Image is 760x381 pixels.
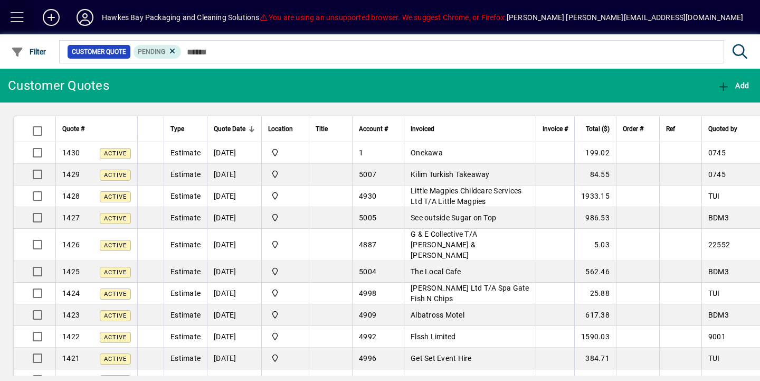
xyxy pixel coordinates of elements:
[207,164,261,185] td: [DATE]
[574,229,616,261] td: 5.03
[411,187,521,206] span: Little Magpies Childcare Services Ltd T/A Little Magpies
[411,213,496,222] span: See outside Sugar on Top
[170,213,201,222] span: Estimate
[359,148,363,157] span: 1
[411,170,490,179] span: Kilim Turkish Takeaway
[708,192,720,200] span: TUI
[715,76,752,95] button: Add
[104,242,127,249] span: Active
[214,123,255,135] div: Quote Date
[359,332,376,341] span: 4992
[708,213,729,222] span: BDM3
[138,48,165,55] span: Pending
[359,192,376,200] span: 4930
[708,332,726,341] span: 9001
[72,47,126,57] span: Customer Quote
[104,291,127,298] span: Active
[207,142,261,164] td: [DATE]
[104,193,127,200] span: Active
[170,267,201,276] span: Estimate
[102,9,260,26] div: Hawkes Bay Packaging and Cleaning Solutions
[62,240,80,249] span: 1426
[207,326,261,348] td: [DATE]
[708,123,737,135] span: Quoted by
[207,229,261,261] td: [DATE]
[170,123,184,135] span: Type
[207,304,261,326] td: [DATE]
[268,147,302,159] span: Central
[411,332,455,341] span: Flssh Limited
[411,284,529,303] span: [PERSON_NAME] Ltd T/A Spa Gate Fish N Chips
[62,289,80,298] span: 1424
[411,311,464,319] span: Albatross Motel
[411,148,443,157] span: Onekawa
[268,123,302,135] div: Location
[411,267,461,276] span: The Local Cafe
[411,354,472,363] span: Get Set Event Hire
[207,207,261,229] td: [DATE]
[411,230,477,259] span: G & E Collective T/A [PERSON_NAME] & [PERSON_NAME]
[359,267,376,276] span: 5004
[666,123,695,135] div: Ref
[574,283,616,304] td: 25.88
[34,8,68,27] button: Add
[574,142,616,164] td: 199.02
[62,123,84,135] span: Quote #
[62,354,80,363] span: 1421
[359,354,376,363] span: 4996
[170,354,201,363] span: Estimate
[268,169,302,180] span: Central
[268,123,293,135] span: Location
[359,170,376,179] span: 5007
[207,261,261,283] td: [DATE]
[708,311,729,319] span: BDM3
[62,192,80,200] span: 1428
[507,9,744,26] div: [PERSON_NAME] [PERSON_NAME][EMAIL_ADDRESS][DOMAIN_NAME]
[170,289,201,298] span: Estimate
[207,348,261,369] td: [DATE]
[104,150,127,157] span: Active
[574,326,616,348] td: 1590.03
[268,190,302,202] span: Central
[134,45,182,59] mat-chip: Pending Status: Pending
[62,170,80,179] span: 1429
[268,352,302,364] span: Central
[170,148,201,157] span: Estimate
[104,269,127,276] span: Active
[268,287,302,299] span: Central
[708,148,726,157] span: 0745
[574,348,616,369] td: 384.71
[574,185,616,207] td: 1933.15
[8,77,109,94] div: Customer Quotes
[62,148,80,157] span: 1430
[359,240,376,249] span: 4887
[104,312,127,319] span: Active
[68,8,102,27] button: Profile
[104,215,127,222] span: Active
[359,123,388,135] span: Account #
[170,240,201,249] span: Estimate
[268,309,302,321] span: Central
[62,213,80,222] span: 1427
[104,356,127,363] span: Active
[574,164,616,185] td: 84.55
[411,123,434,135] span: Invoiced
[359,123,397,135] div: Account #
[8,42,49,61] button: Filter
[62,267,80,276] span: 1425
[708,354,720,363] span: TUI
[316,123,346,135] div: Title
[268,331,302,342] span: Central
[170,311,201,319] span: Estimate
[170,192,201,200] span: Estimate
[708,170,726,179] span: 0745
[62,332,80,341] span: 1422
[268,239,302,250] span: Central
[104,334,127,341] span: Active
[708,289,720,298] span: TUI
[207,283,261,304] td: [DATE]
[708,267,729,276] span: BDM3
[207,185,261,207] td: [DATE]
[268,212,302,224] span: Central
[62,123,131,135] div: Quote #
